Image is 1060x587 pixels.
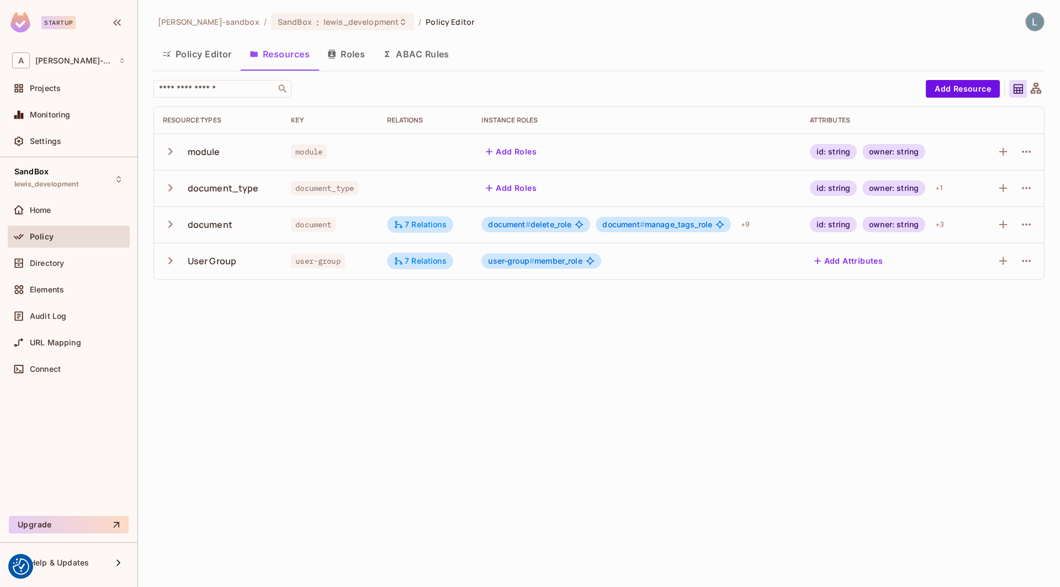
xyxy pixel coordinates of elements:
[188,218,232,231] div: document
[30,84,61,93] span: Projects
[14,167,49,176] span: SandBox
[488,220,530,229] span: document
[30,110,71,119] span: Monitoring
[862,180,925,196] div: owner: string
[41,16,76,29] div: Startup
[810,116,969,125] div: Attributes
[387,116,464,125] div: Relations
[30,365,61,373] span: Connect
[13,558,29,575] img: Revisit consent button
[241,40,319,68] button: Resources
[862,144,925,159] div: owner: string
[14,180,79,189] span: lewis_development
[30,259,64,268] span: Directory
[810,217,857,232] div: id: string
[163,116,273,125] div: Resource Types
[291,145,327,159] span: module
[602,220,712,229] span: manage_tags_role
[291,217,336,232] span: document
[810,180,857,196] div: id: string
[374,40,458,68] button: ABAC Rules
[931,216,948,233] div: + 3
[426,17,474,27] span: Policy Editor
[1026,13,1044,31] img: Lewis Youl
[488,220,571,229] span: delete_role
[188,255,237,267] div: User Group
[526,220,531,229] span: #
[481,143,541,161] button: Add Roles
[12,52,30,68] span: A
[418,17,421,27] li: /
[394,220,447,230] div: 7 Relations
[602,220,644,229] span: document
[188,182,259,194] div: document_type
[264,17,267,27] li: /
[30,285,64,294] span: Elements
[926,80,1000,98] button: Add Resource
[278,17,312,27] span: SandBox
[30,232,54,241] span: Policy
[488,257,582,265] span: member_role
[10,12,30,33] img: SReyMgAAAABJRU5ErkJggg==
[529,256,534,265] span: #
[13,558,29,575] button: Consent Preferences
[30,338,81,347] span: URL Mapping
[488,256,534,265] span: user-group
[324,17,399,27] span: lewis_development
[640,220,645,229] span: #
[736,216,754,233] div: + 9
[30,137,61,146] span: Settings
[481,179,541,197] button: Add Roles
[291,254,345,268] span: user-group
[319,40,374,68] button: Roles
[35,56,113,65] span: Workspace: alex-trustflight-sandbox
[481,116,792,125] div: Instance roles
[158,17,259,27] span: the active workspace
[862,217,925,232] div: owner: string
[810,252,888,270] button: Add Attributes
[810,144,857,159] div: id: string
[931,179,947,197] div: + 1
[153,40,241,68] button: Policy Editor
[188,146,220,158] div: module
[9,516,129,533] button: Upgrade
[291,181,358,195] span: document_type
[30,558,89,567] span: Help & Updates
[316,18,320,26] span: :
[30,206,51,215] span: Home
[30,312,66,321] span: Audit Log
[291,116,369,125] div: Key
[394,256,447,266] div: 7 Relations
